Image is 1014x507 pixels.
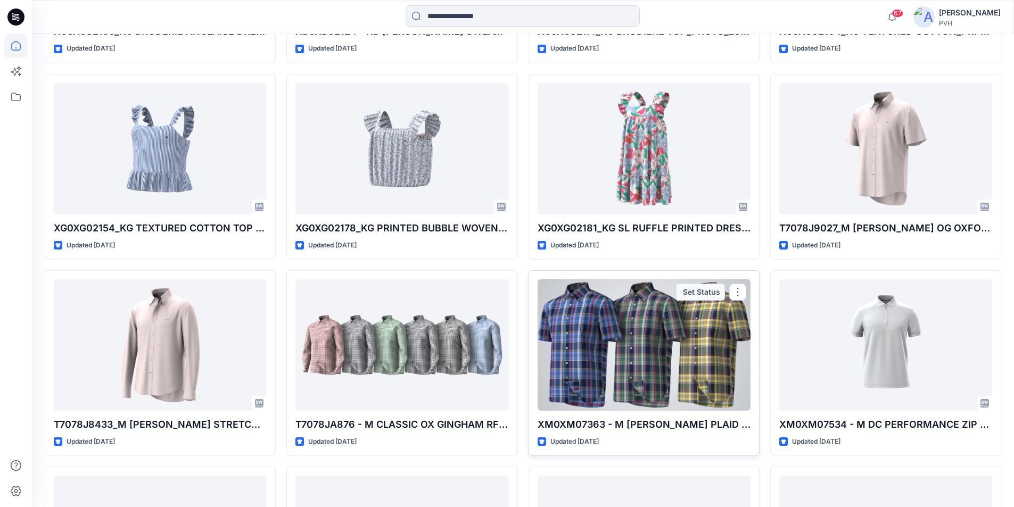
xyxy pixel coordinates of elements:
[779,221,992,236] p: T7078J9027_M [PERSON_NAME] OG OXFORD SS RGF_FIT_BLOCK REVICE_[DATE]
[295,279,508,411] a: T7078JA876 - M CLASSIC OX GINGHAM RF SHIRT - FIT - V01
[538,221,751,236] p: XG0XG02181_KG SL RUFFLE PRINTED DRESS_PROTO_V2023
[67,240,115,251] p: Updated [DATE]
[550,436,599,447] p: Updated [DATE]
[54,279,267,411] a: T7078J8433_M TOMMY STRETCH LS OXFOR_FIT_BLOCK REVICE_7-28-2025
[295,221,508,236] p: XG0XG02178_KG PRINTED BUBBLE WOVEN_PROTTO_V2023
[792,43,840,54] p: Updated [DATE]
[538,279,751,411] a: XM0XM07363 - M QUINN PLAID OXFORD SS RGF - FIT - V01
[308,436,357,447] p: Updated [DATE]
[308,240,357,251] p: Updated [DATE]
[308,43,357,54] p: Updated [DATE]
[295,83,508,214] a: XG0XG02178_KG PRINTED BUBBLE WOVEN_PROTTO_V2023
[779,279,992,411] a: XM0XM07534 - M DC PERFORMANCE ZIP REG POLO_proto Option 2
[779,83,992,214] a: T7078J9027_M TOMMY STRETCH OG OXFORD SS RGF_FIT_BLOCK REVICE_7-29-2025
[939,19,1001,27] div: PVH
[792,436,840,447] p: Updated [DATE]
[67,43,115,54] p: Updated [DATE]
[550,240,599,251] p: Updated [DATE]
[54,83,267,214] a: XG0XG02154_KG TEXTURED COTTON TOP SLVLS_PROTO_2023
[913,6,935,28] img: avatar
[54,417,267,432] p: T7078J8433_M [PERSON_NAME] STRETCH LS OXFOR_FIT_BLOCK REVICE_[DATE]
[892,9,903,18] span: 67
[550,43,599,54] p: Updated [DATE]
[538,83,751,214] a: XG0XG02181_KG SL RUFFLE PRINTED DRESS_PROTO_V2023
[779,417,992,432] p: XM0XM07534 - M DC PERFORMANCE ZIP REG POLO_proto Option 2
[538,417,751,432] p: XM0XM07363 - M [PERSON_NAME] PLAID OXFORD SS RGF - FIT - V01
[792,240,840,251] p: Updated [DATE]
[939,6,1001,19] div: [PERSON_NAME]
[54,221,267,236] p: XG0XG02154_KG TEXTURED COTTON TOP SLVLS_PROTO_2023
[295,417,508,432] p: T7078JA876 - M CLASSIC OX GINGHAM RF SHIRT - FIT - V01
[67,436,115,447] p: Updated [DATE]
